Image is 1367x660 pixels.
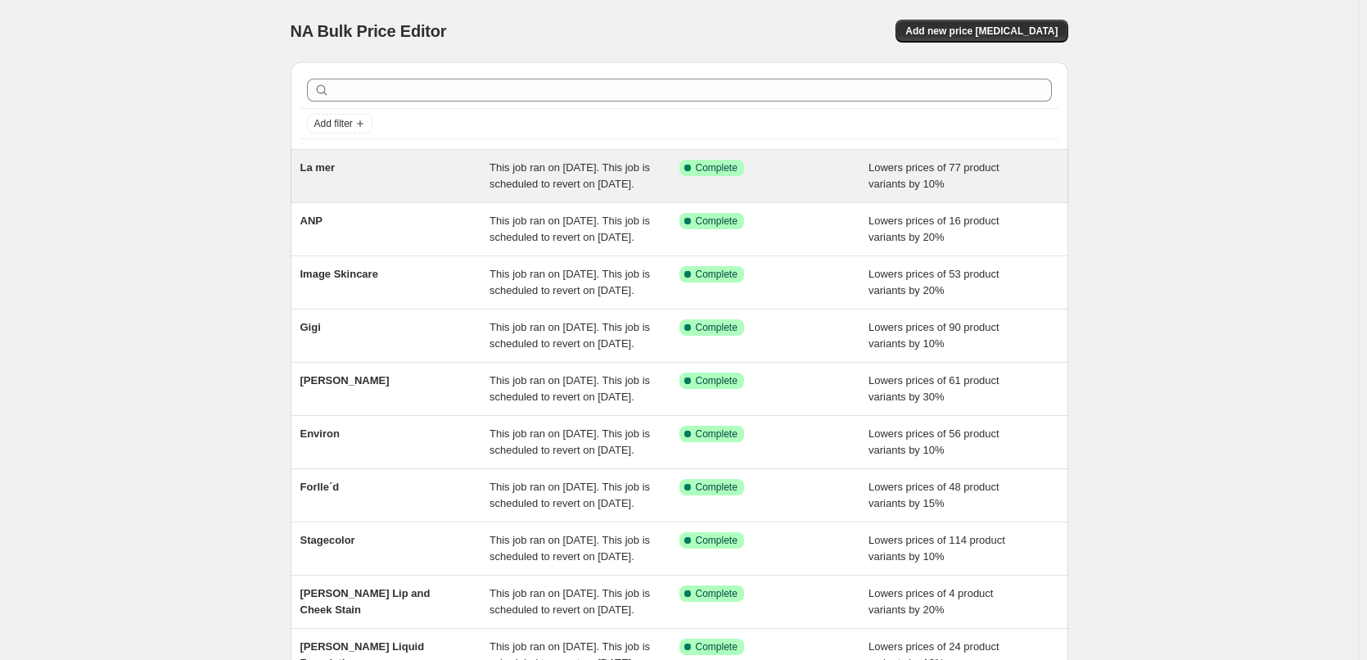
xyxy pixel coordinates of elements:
span: Lowers prices of 48 product variants by 15% [868,481,999,509]
span: This job ran on [DATE]. This job is scheduled to revert on [DATE]. [490,374,650,403]
span: This job ran on [DATE]. This job is scheduled to revert on [DATE]. [490,427,650,456]
span: Lowers prices of 77 product variants by 10% [868,161,999,190]
span: Complete [696,427,738,441]
span: This job ran on [DATE]. This job is scheduled to revert on [DATE]. [490,534,650,563]
span: Complete [696,587,738,600]
span: Add filter [314,117,353,130]
span: Image Skincare [300,268,378,280]
span: Complete [696,534,738,547]
span: Lowers prices of 16 product variants by 20% [868,215,999,243]
span: Stagecolor [300,534,355,546]
span: This job ran on [DATE]. This job is scheduled to revert on [DATE]. [490,268,650,296]
span: Lowers prices of 61 product variants by 30% [868,374,999,403]
button: Add filter [307,114,372,133]
span: [PERSON_NAME] Lip and Cheek Stain [300,587,431,616]
span: This job ran on [DATE]. This job is scheduled to revert on [DATE]. [490,215,650,243]
span: Complete [696,481,738,494]
span: NA Bulk Price Editor [291,22,447,40]
span: Lowers prices of 90 product variants by 10% [868,321,999,350]
span: This job ran on [DATE]. This job is scheduled to revert on [DATE]. [490,481,650,509]
span: Complete [696,215,738,228]
span: This job ran on [DATE]. This job is scheduled to revert on [DATE]. [490,321,650,350]
span: Complete [696,268,738,281]
span: Gigi [300,321,321,333]
span: [PERSON_NAME] [300,374,390,387]
span: Complete [696,640,738,653]
span: Lowers prices of 56 product variants by 10% [868,427,999,456]
span: Complete [696,161,738,174]
span: This job ran on [DATE]. This job is scheduled to revert on [DATE]. [490,161,650,190]
span: Complete [696,321,738,334]
span: Complete [696,374,738,387]
span: Forlle´d [300,481,340,493]
span: This job ran on [DATE]. This job is scheduled to revert on [DATE]. [490,587,650,616]
button: Add new price [MEDICAL_DATA] [896,20,1067,43]
span: Lowers prices of 4 product variants by 20% [868,587,993,616]
span: Add new price [MEDICAL_DATA] [905,25,1058,38]
span: La mer [300,161,336,174]
span: ANP [300,215,323,227]
span: Lowers prices of 53 product variants by 20% [868,268,999,296]
span: Lowers prices of 114 product variants by 10% [868,534,1005,563]
span: Environ [300,427,340,440]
